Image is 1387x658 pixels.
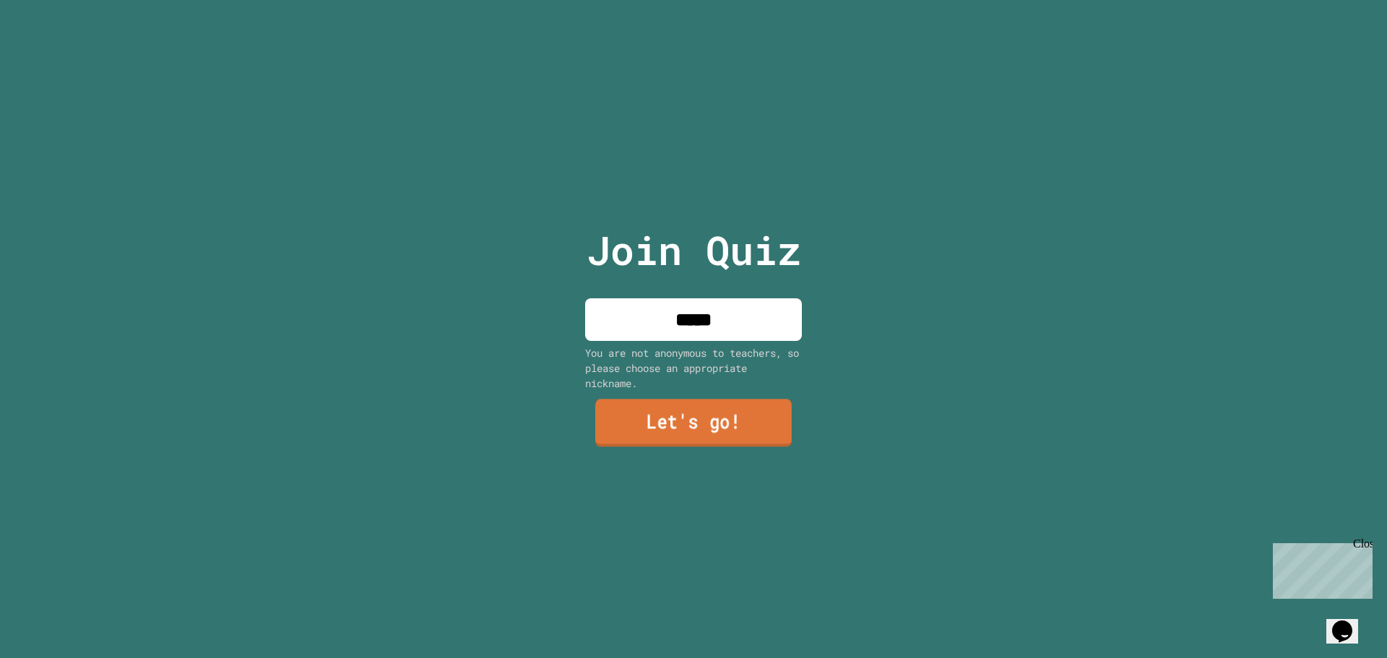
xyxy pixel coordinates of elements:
iframe: chat widget [1326,600,1373,644]
p: Join Quiz [587,220,801,280]
a: Let's go! [595,399,792,447]
iframe: chat widget [1267,537,1373,599]
div: Chat with us now!Close [6,6,100,92]
div: You are not anonymous to teachers, so please choose an appropriate nickname. [585,345,802,391]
